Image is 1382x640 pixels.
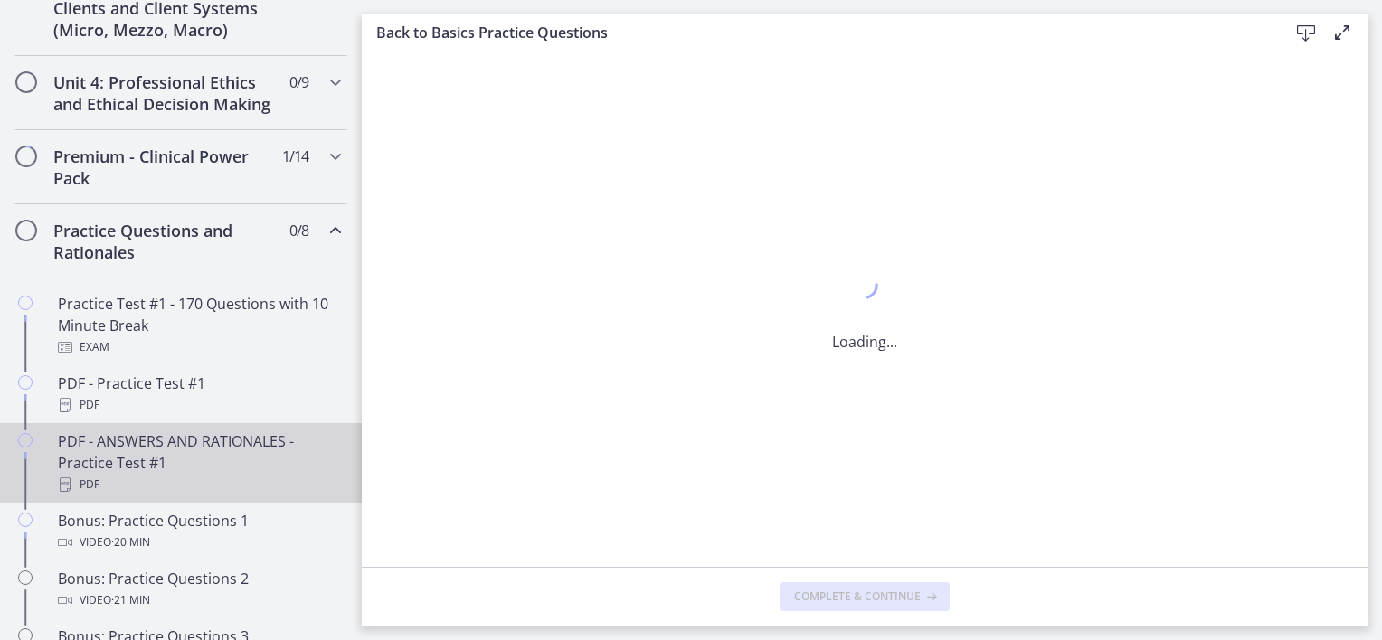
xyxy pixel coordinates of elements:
[376,22,1259,43] h3: Back to Basics Practice Questions
[58,474,340,495] div: PDF
[58,510,340,553] div: Bonus: Practice Questions 1
[53,71,274,115] h2: Unit 4: Professional Ethics and Ethical Decision Making
[58,532,340,553] div: Video
[58,293,340,358] div: Practice Test #1 - 170 Questions with 10 Minute Break
[111,589,150,611] span: · 21 min
[58,336,340,358] div: Exam
[111,532,150,553] span: · 20 min
[282,146,308,167] span: 1 / 14
[53,220,274,263] h2: Practice Questions and Rationales
[832,268,897,309] div: 1
[58,394,340,416] div: PDF
[58,589,340,611] div: Video
[53,146,274,189] h2: Premium - Clinical Power Pack
[780,582,950,611] button: Complete & continue
[58,568,340,611] div: Bonus: Practice Questions 2
[832,331,897,353] p: Loading...
[58,430,340,495] div: PDF - ANSWERS AND RATIONALES - Practice Test #1
[289,220,308,241] span: 0 / 8
[794,589,921,604] span: Complete & continue
[58,372,340,416] div: PDF - Practice Test #1
[289,71,308,93] span: 0 / 9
